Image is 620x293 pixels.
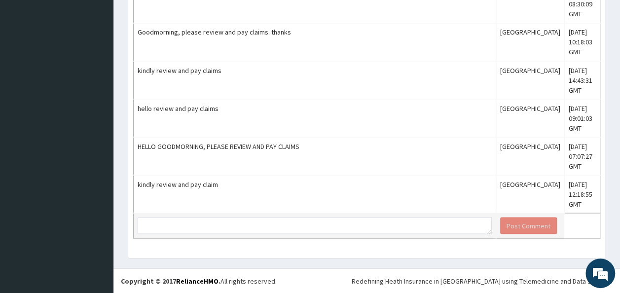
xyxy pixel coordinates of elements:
td: kindly review and pay claims [134,61,496,99]
td: [DATE] 12:18:55 GMT [564,175,600,213]
td: [DATE] 07:07:27 GMT [564,137,600,175]
div: Chat with us now [51,55,166,68]
td: Goodmorning, please review and pay claims. thanks [134,23,496,61]
div: Minimize live chat window [162,5,185,29]
td: HELLO GOODMORNING, PLEASE REVIEW AND PAY CLAIMS [134,137,496,175]
td: [DATE] 14:43:31 GMT [564,61,600,99]
strong: Copyright © 2017 . [121,276,220,285]
td: [DATE] 09:01:03 GMT [564,99,600,137]
td: [GEOGRAPHIC_DATA] [496,175,564,213]
td: [GEOGRAPHIC_DATA] [496,137,564,175]
td: [DATE] 10:18:03 GMT [564,23,600,61]
span: We're online! [57,85,136,185]
div: Redefining Heath Insurance in [GEOGRAPHIC_DATA] using Telemedicine and Data Science! [352,276,613,286]
td: [GEOGRAPHIC_DATA] [496,61,564,99]
td: [GEOGRAPHIC_DATA] [496,99,564,137]
td: [GEOGRAPHIC_DATA] [496,23,564,61]
textarea: Type your message and hit 'Enter' [5,191,188,226]
a: RelianceHMO [176,276,219,285]
td: hello review and pay claims [134,99,496,137]
img: d_794563401_company_1708531726252_794563401 [18,49,40,74]
td: kindly review and pay claim [134,175,496,213]
button: Post Comment [500,217,557,234]
footer: All rights reserved. [113,268,620,293]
